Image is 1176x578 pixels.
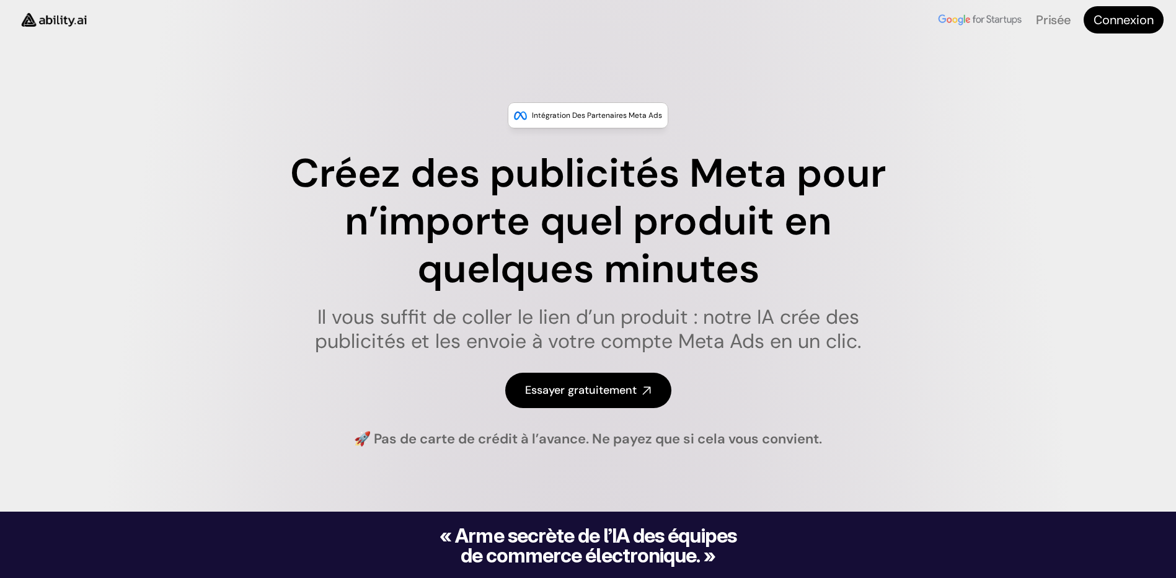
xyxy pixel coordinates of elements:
a: Connexion [1084,6,1164,33]
h1: Il vous suffit de coller le lien d’un produit : notre IA crée des publicités et les envoie à votr... [287,305,889,353]
h1: Créez des publicités Meta pour n’importe quel produit en quelques minutes [287,150,889,293]
a: Essayer gratuitement [505,373,671,408]
h2: « Arme secrète de l’IA des équipes de commerce électronique. » [364,526,813,566]
h4: Connexion [1094,11,1154,29]
a: Prisée [1036,12,1071,28]
p: Intégration des partenaires Meta Ads [532,109,662,122]
h4: Essayer gratuitement [525,383,637,398]
h4: 🚀 Pas de carte de crédit à l’avance. Ne payez que si cela vous convient. [354,430,822,449]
